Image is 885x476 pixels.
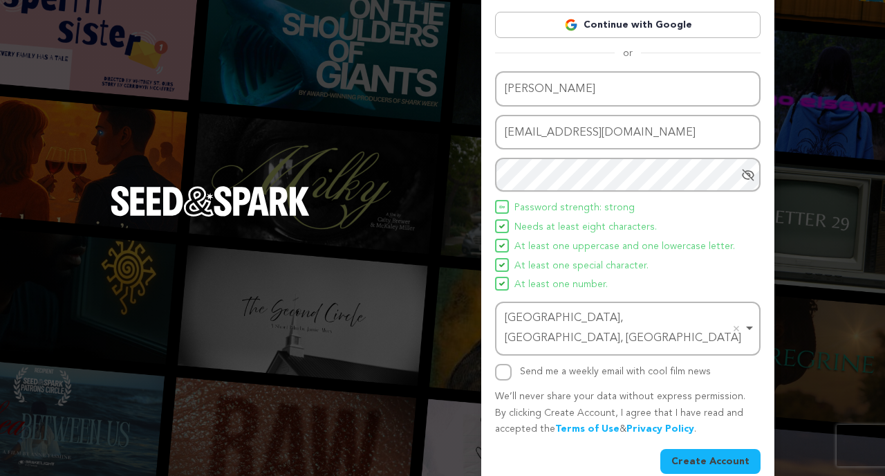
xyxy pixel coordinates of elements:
[514,239,735,255] span: At least one uppercase and one lowercase letter.
[514,277,608,293] span: At least one number.
[499,243,505,248] img: Seed&Spark Icon
[514,219,657,236] span: Needs at least eight characters.
[495,12,761,38] a: Continue with Google
[111,186,310,244] a: Seed&Spark Homepage
[111,186,310,217] img: Seed&Spark Logo
[564,18,578,32] img: Google logo
[499,204,505,210] img: Seed&Spark Icon
[555,424,619,434] a: Terms of Use
[660,449,761,474] button: Create Account
[495,389,761,438] p: We’ll never share your data without express permission. By clicking Create Account, I agree that ...
[495,71,761,107] input: Name
[741,168,755,182] a: Hide Password
[499,262,505,268] img: Seed&Spark Icon
[505,309,743,349] div: [GEOGRAPHIC_DATA], [GEOGRAPHIC_DATA], [GEOGRAPHIC_DATA]
[520,367,711,376] label: Send me a weekly email with cool film news
[514,258,649,275] span: At least one special character.
[626,424,694,434] a: Privacy Policy
[514,200,635,217] span: Password strength: strong
[499,223,505,229] img: Seed&Spark Icon
[495,115,761,150] input: Email address
[499,281,505,286] img: Seed&Spark Icon
[615,46,641,60] span: or
[729,322,743,336] button: Remove item: 'ChIJ7cv00DwsDogRAMDACa2m4K8'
